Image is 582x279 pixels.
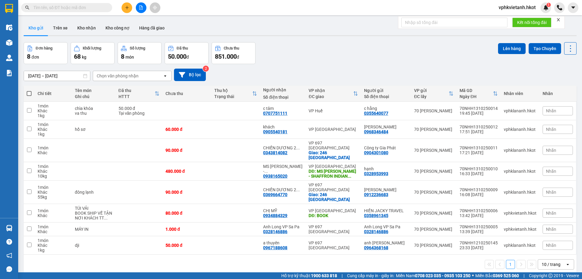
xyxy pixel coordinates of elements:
[568,2,578,13] button: caret-down
[364,124,408,129] div: nguyễn thị chung
[166,190,208,195] div: 90.000 đ
[150,2,160,13] button: aim
[48,21,72,35] button: Trên xe
[309,240,358,250] div: VP 697 [GEOGRAPHIC_DATA]
[214,88,252,93] div: Thu hộ
[542,261,560,267] div: 10 / trang
[504,127,537,132] div: vphklananh.hkot
[166,243,208,248] div: 50.000 đ
[309,127,358,132] div: VP [GEOGRAPHIC_DATA]
[460,129,498,134] div: 17:51 [DATE]
[460,124,498,129] div: 70NHH1310250012
[543,91,573,96] div: Nhãn
[6,225,12,231] img: warehouse-icon
[547,3,550,7] span: 1
[472,274,474,277] span: ⚪️
[24,21,48,35] button: Kho gửi
[556,18,560,22] span: close
[460,106,498,111] div: 70NHH1310250014
[493,273,519,278] strong: 0369 525 060
[101,21,134,35] button: Kho công nợ
[414,108,453,113] div: 70 [PERSON_NAME]
[166,227,208,232] div: 1.000 đ
[415,273,470,278] strong: 0708 023 035 - 0935 103 250
[38,248,69,253] div: 1 kg
[529,43,561,54] button: Tạo Chuyến
[75,227,112,232] div: MÁY IN
[309,224,358,234] div: VP 697 [GEOGRAPHIC_DATA]
[494,4,540,11] span: vphkvietanh.hkot
[263,145,303,150] div: CHIẾN DƯƠNG 246 ĐBP SA PA
[33,4,105,11] input: Tìm tên, số ĐT hoặc mã đơn
[263,106,303,111] div: c tâm
[296,187,300,192] span: ...
[38,150,69,155] div: Khác
[214,94,252,99] div: Trạng thái
[311,273,337,278] strong: 1900 633 818
[25,5,29,10] span: search
[309,88,353,93] div: VP nhận
[498,43,526,54] button: Lên hàng
[166,211,208,216] div: 80.000 đ
[414,88,449,93] div: VP gửi
[6,70,12,76] img: solution-icon
[414,127,453,132] div: 70 [PERSON_NAME]
[75,243,112,248] div: dji
[309,213,358,218] div: DĐ: BOOK
[168,53,186,60] span: 50.000
[364,145,408,150] div: Công ty Gia Phát
[309,169,358,179] div: DĐ: MS Trang - SHAFFRON INDIAN RESTAURANT DA NANG
[460,224,498,229] div: 70NHH1310250005
[71,42,115,64] button: Khối lượng68kg
[6,39,12,46] img: warehouse-icon
[364,106,408,111] div: c hằng
[38,113,69,118] div: 1 kg
[5,4,13,13] img: logo-vxr
[460,229,498,234] div: 13:39 [DATE]
[414,169,453,174] div: 70 [PERSON_NAME]
[166,148,208,153] div: 90.000 đ
[82,55,86,60] span: kg
[460,240,498,245] div: 70NHH1210250145
[364,229,388,234] div: 0328146886
[119,88,155,93] div: Đã thu
[119,94,155,99] div: HTTT
[546,127,556,132] span: Nhãn
[504,148,537,153] div: vphklananh.hkot
[460,145,498,150] div: 70NHH1310250011
[546,148,556,153] span: Nhãn
[364,88,408,93] div: Người gửi
[97,73,139,79] div: Chọn văn phòng nhận
[364,166,408,171] div: hạnh
[38,224,69,229] div: 1 món
[130,46,145,50] div: Số lượng
[263,87,303,92] div: Người nhận
[263,213,287,218] div: 0934884329
[342,272,343,279] span: |
[163,73,168,78] svg: open
[166,169,208,174] div: 480.000 đ
[504,243,537,248] div: vphklananh.hkot
[364,240,408,245] div: anh Nguyễn Bảo Long
[414,190,453,195] div: 70 [PERSON_NAME]
[457,86,501,102] th: Toggle SortBy
[6,55,12,61] img: warehouse-icon
[263,240,303,245] div: a thuyên
[75,88,112,93] div: Tên món
[347,272,394,279] span: Cung cấp máy in - giấy in:
[6,253,12,258] span: notification
[460,150,498,155] div: 17:21 [DATE]
[504,211,537,216] div: vphkvietanh.hkot
[119,111,159,116] div: Tại văn phòng
[414,227,453,232] div: 70 [PERSON_NAME]
[38,185,69,190] div: 1 món
[153,5,157,10] span: aim
[504,91,537,96] div: Nhân viên
[38,132,69,137] div: 1 kg
[364,129,388,134] div: 0968346484
[364,187,408,192] div: Anh Chung
[263,150,287,155] div: 0343814082
[38,108,69,113] div: Khác
[364,245,388,250] div: 0964368168
[460,213,498,218] div: 13:42 [DATE]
